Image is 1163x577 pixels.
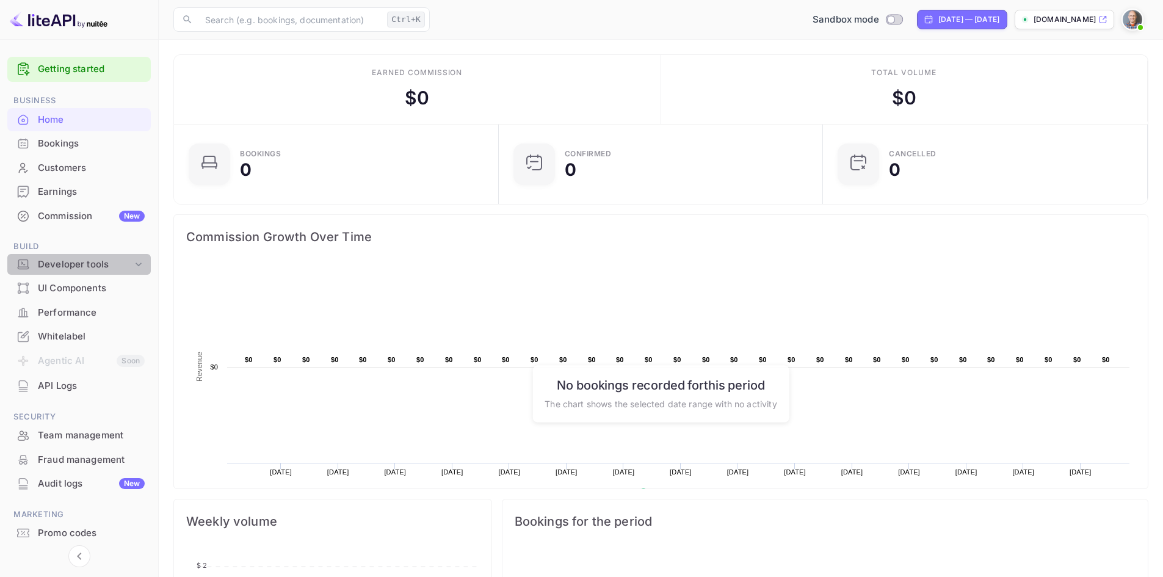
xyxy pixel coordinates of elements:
[7,108,151,132] div: Home
[892,84,916,112] div: $ 0
[702,356,710,363] text: $0
[7,424,151,446] a: Team management
[210,363,218,371] text: $0
[405,84,429,112] div: $ 0
[930,356,938,363] text: $0
[7,277,151,300] div: UI Components
[645,356,653,363] text: $0
[38,429,145,443] div: Team management
[1102,356,1110,363] text: $0
[38,113,145,127] div: Home
[7,180,151,203] a: Earnings
[1123,10,1142,29] img: Neville van Jaarsveld
[302,356,310,363] text: $0
[198,7,382,32] input: Search (e.g. bookings, documentation)
[7,448,151,472] div: Fraud management
[38,137,145,151] div: Bookings
[7,180,151,204] div: Earnings
[502,356,510,363] text: $0
[38,453,145,467] div: Fraud management
[388,356,396,363] text: $0
[197,561,207,570] tspan: $ 2
[889,161,900,178] div: 0
[1034,14,1096,25] p: [DOMAIN_NAME]
[565,150,612,158] div: Confirmed
[445,356,453,363] text: $0
[730,356,738,363] text: $0
[515,512,1136,531] span: Bookings for the period
[38,330,145,344] div: Whitelabel
[498,468,520,476] text: [DATE]
[545,397,777,410] p: The chart shows the selected date range with no activity
[7,132,151,156] div: Bookings
[240,161,252,178] div: 0
[38,161,145,175] div: Customers
[7,240,151,253] span: Build
[38,306,145,320] div: Performance
[7,156,151,179] a: Customers
[38,477,145,491] div: Audit logs
[274,356,281,363] text: $0
[416,356,424,363] text: $0
[441,468,463,476] text: [DATE]
[7,448,151,471] a: Fraud management
[38,185,145,199] div: Earnings
[1045,356,1052,363] text: $0
[240,150,281,158] div: Bookings
[7,508,151,521] span: Marketing
[38,281,145,296] div: UI Components
[331,356,339,363] text: $0
[38,258,132,272] div: Developer tools
[7,374,151,397] a: API Logs
[7,521,151,544] a: Promo codes
[788,356,795,363] text: $0
[1016,356,1024,363] text: $0
[727,468,749,476] text: [DATE]
[651,488,683,496] text: Revenue
[372,67,462,78] div: Earned commission
[1012,468,1034,476] text: [DATE]
[474,356,482,363] text: $0
[845,356,853,363] text: $0
[38,209,145,223] div: Commission
[670,468,692,476] text: [DATE]
[987,356,995,363] text: $0
[531,356,538,363] text: $0
[7,521,151,545] div: Promo codes
[7,472,151,496] div: Audit logsNew
[813,13,879,27] span: Sandbox mode
[7,205,151,227] a: CommissionNew
[784,468,806,476] text: [DATE]
[38,379,145,393] div: API Logs
[559,356,567,363] text: $0
[387,12,425,27] div: Ctrl+K
[186,227,1136,247] span: Commission Growth Over Time
[7,132,151,154] a: Bookings
[616,356,624,363] text: $0
[808,13,907,27] div: Switch to Production mode
[7,301,151,324] a: Performance
[245,356,253,363] text: $0
[7,254,151,275] div: Developer tools
[119,478,145,489] div: New
[38,62,145,76] a: Getting started
[898,468,920,476] text: [DATE]
[7,156,151,180] div: Customers
[195,352,204,382] text: Revenue
[871,67,937,78] div: Total volume
[7,301,151,325] div: Performance
[7,277,151,299] a: UI Components
[270,468,292,476] text: [DATE]
[556,468,578,476] text: [DATE]
[673,356,681,363] text: $0
[186,512,479,531] span: Weekly volume
[565,161,576,178] div: 0
[327,468,349,476] text: [DATE]
[359,356,367,363] text: $0
[955,468,977,476] text: [DATE]
[816,356,824,363] text: $0
[7,472,151,495] a: Audit logsNew
[7,205,151,228] div: CommissionNew
[902,356,910,363] text: $0
[68,545,90,567] button: Collapse navigation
